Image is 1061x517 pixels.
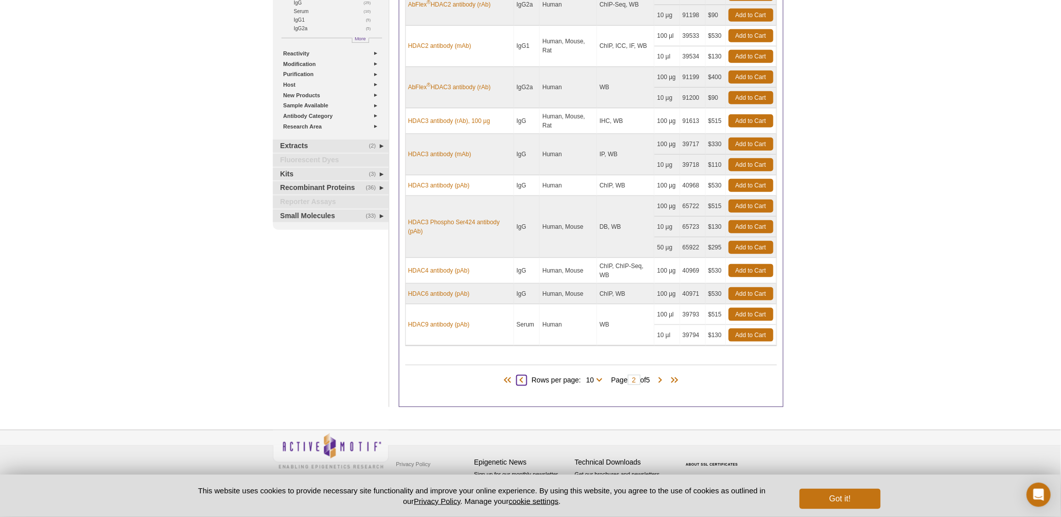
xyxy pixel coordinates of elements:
span: Last Page [665,375,680,385]
span: Page of [606,375,655,385]
td: 100 µl [655,26,680,46]
a: (36)Recombinant Proteins [273,181,389,195]
span: Next Page [655,375,665,385]
td: 65922 [680,237,706,258]
td: IP, WB [597,134,655,175]
td: 50 µg [655,237,680,258]
td: Human [540,304,597,346]
td: 100 µl [655,304,680,325]
a: (5)IgG1 [294,16,377,24]
td: 39717 [680,134,706,155]
a: AbFlex®HDAC3 antibody (rAb) [408,83,491,92]
a: Modification [284,59,383,70]
a: Add to Cart [729,287,773,300]
a: (33)Small Molecules [273,210,389,223]
a: More [352,38,369,43]
td: Serum [514,304,540,346]
td: Human [540,134,597,175]
span: (2) [369,140,382,153]
a: Add to Cart [729,91,773,104]
a: Add to Cart [729,179,773,192]
span: (10) [364,7,376,16]
a: Reactivity [284,48,383,59]
td: 100 µg [655,108,680,134]
span: First Page [502,375,517,385]
td: Human [540,67,597,108]
a: HDAC4 antibody (pAb) [408,266,470,275]
p: Get our brochures and newsletters, or request them by mail. [575,470,671,496]
a: Add to Cart [729,329,773,342]
td: 10 µg [655,5,680,26]
td: Human, Mouse [540,258,597,284]
td: 10 µg [655,88,680,108]
a: (10)Serum [294,7,377,16]
span: Previous Page [517,375,527,385]
a: (3)Kits [273,168,389,181]
a: Add to Cart [729,71,773,84]
span: (36) [366,181,382,195]
a: HDAC3 antibody (pAb) [408,181,470,190]
td: 39718 [680,155,706,175]
td: 40969 [680,258,706,284]
td: IgG1 [514,26,540,67]
td: 91200 [680,88,706,108]
div: Open Intercom Messenger [1027,483,1051,507]
h4: Technical Downloads [575,458,671,467]
td: 40971 [680,284,706,304]
td: IgG [514,196,540,258]
a: Add to Cart [729,200,773,213]
p: Sign up for our monthly newsletter highlighting recent publications in the field of epigenetics. [474,470,570,504]
td: IgG [514,134,540,175]
td: 100 µg [655,284,680,304]
td: $515 [706,196,726,217]
a: Add to Cart [729,158,773,171]
td: IgG [514,284,540,304]
td: ChIP, WB [597,284,655,304]
a: Research Area [284,121,383,132]
td: WB [597,67,655,108]
td: $400 [706,67,726,88]
td: 10 µl [655,46,680,67]
td: 100 µg [655,175,680,196]
td: Human, Mouse [540,196,597,258]
span: (3) [369,168,382,181]
td: 91198 [680,5,706,26]
a: (5)IgG2a [294,24,377,33]
a: HDAC3 antibody (rAb), 100 µg [408,116,490,125]
button: Got it! [800,489,880,509]
td: Human [540,175,597,196]
img: Active Motif, [273,430,389,471]
td: 91613 [680,108,706,134]
a: HDAC6 antibody (pAb) [408,289,470,298]
a: Privacy Policy [414,497,460,505]
td: Human, Mouse, Rat [540,26,597,67]
td: $530 [706,258,726,284]
h4: Epigenetic News [474,458,570,467]
a: Privacy Policy [394,457,433,472]
td: IgG2a [514,67,540,108]
td: Human, Mouse, Rat [540,108,597,134]
td: $130 [706,46,726,67]
td: 65722 [680,196,706,217]
td: 39793 [680,304,706,325]
span: (33) [366,210,382,223]
td: Human, Mouse [540,284,597,304]
span: 5 [646,376,650,384]
a: (2)Extracts [273,140,389,153]
td: 100 µg [655,258,680,284]
a: Add to Cart [729,241,773,254]
td: $90 [706,88,726,108]
span: Rows per page: [532,374,606,384]
td: $530 [706,284,726,304]
td: $515 [706,108,726,134]
td: DB, WB [597,196,655,258]
a: Reporter Assays [273,196,389,209]
td: 39533 [680,26,706,46]
td: $110 [706,155,726,175]
a: Purification [284,69,383,80]
a: HDAC3 Phospho Ser424 antibody (pAb) [408,218,511,236]
td: 100 µg [655,134,680,155]
td: 10 µl [655,325,680,346]
td: 65723 [680,217,706,237]
td: IgG [514,175,540,196]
